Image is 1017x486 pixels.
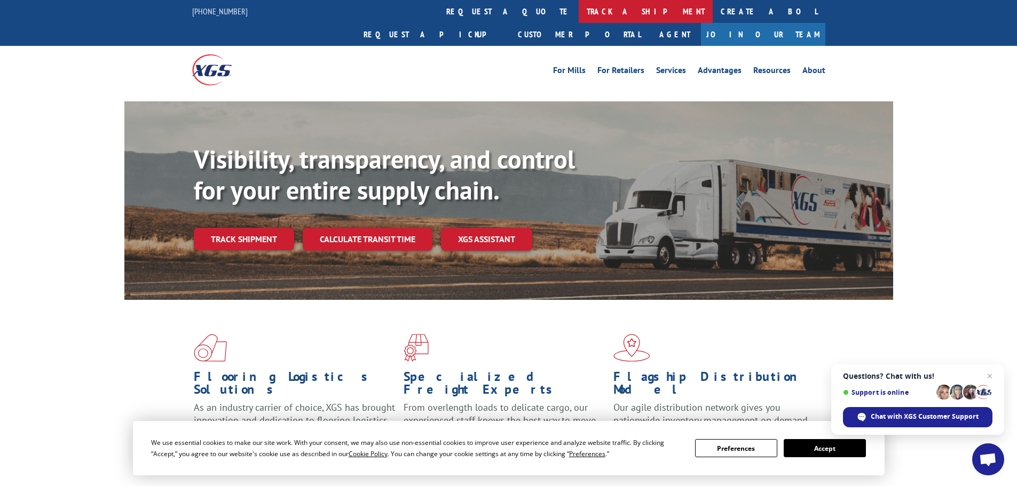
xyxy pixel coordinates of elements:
[404,334,429,362] img: xgs-icon-focused-on-flooring-red
[194,401,395,439] span: As an industry carrier of choice, XGS has brought innovation and dedication to flooring logistics...
[349,449,388,458] span: Cookie Policy
[569,449,605,458] span: Preferences
[597,66,644,78] a: For Retailers
[404,401,605,449] p: From overlength loads to delicate cargo, our experienced staff knows the best way to move your fr...
[510,23,649,46] a: Customer Portal
[843,407,992,427] div: Chat with XGS Customer Support
[802,66,825,78] a: About
[194,228,294,250] a: Track shipment
[356,23,510,46] a: Request a pickup
[649,23,701,46] a: Agent
[194,370,396,401] h1: Flooring Logistics Solutions
[133,421,885,475] div: Cookie Consent Prompt
[194,334,227,362] img: xgs-icon-total-supply-chain-intelligence-red
[698,66,742,78] a: Advantages
[613,401,810,426] span: Our agile distribution network gives you nationwide inventory management on demand.
[613,370,815,401] h1: Flagship Distribution Model
[441,228,532,251] a: XGS ASSISTANT
[656,66,686,78] a: Services
[701,23,825,46] a: Join Our Team
[695,439,777,457] button: Preferences
[303,228,432,251] a: Calculate transit time
[753,66,791,78] a: Resources
[151,437,682,459] div: We use essential cookies to make our site work. With your consent, we may also use non-essential ...
[784,439,866,457] button: Accept
[843,388,933,396] span: Support is online
[843,372,992,380] span: Questions? Chat with us!
[553,66,586,78] a: For Mills
[194,142,575,206] b: Visibility, transparency, and control for your entire supply chain.
[404,370,605,401] h1: Specialized Freight Experts
[983,370,996,383] span: Close chat
[871,412,979,421] span: Chat with XGS Customer Support
[972,443,1004,475] div: Open chat
[613,334,650,362] img: xgs-icon-flagship-distribution-model-red
[192,6,248,17] a: [PHONE_NUMBER]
